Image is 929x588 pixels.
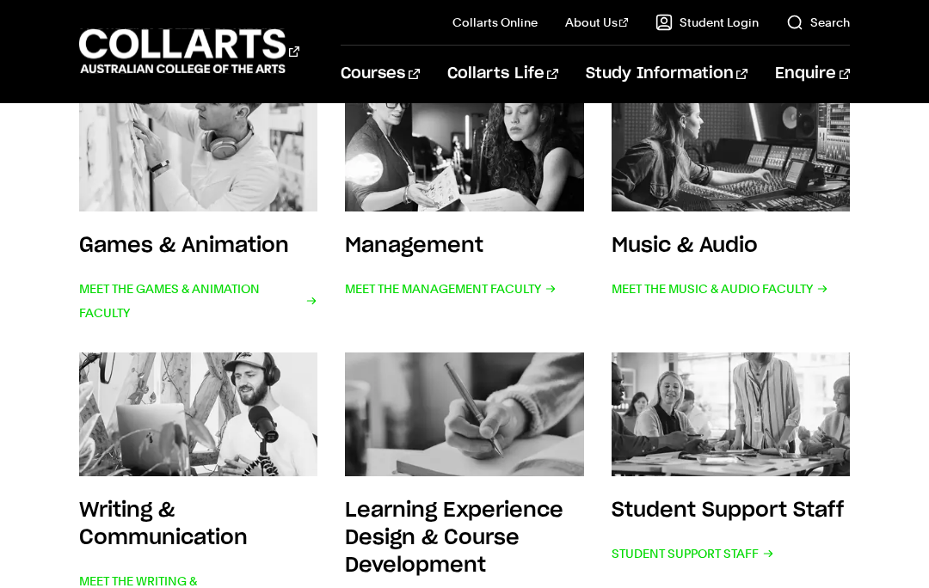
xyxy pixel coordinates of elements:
a: About Us [565,14,629,31]
a: Management Meet the Management Faculty [345,88,583,325]
a: Student Login [655,14,759,31]
h3: Writing & Communication [79,500,248,548]
a: Courses [341,46,419,102]
span: Meet the Management Faculty [345,277,557,301]
h3: Music & Audio [612,236,758,256]
a: Study Information [586,46,748,102]
span: Meet the Music & Audio Faculty [612,277,828,301]
span: Meet the Games & Animation Faculty [79,277,317,325]
a: Search [786,14,850,31]
h3: Learning Experience Design & Course Development [345,500,563,576]
a: Music & Audio Meet the Music & Audio Faculty [612,88,850,325]
a: Games & Animation Meet the Games & Animation Faculty [79,88,317,325]
a: Collarts Life [447,46,558,102]
h3: Games & Animation [79,236,289,256]
div: Go to homepage [79,27,298,76]
h3: Management [345,236,483,256]
a: Enquire [775,46,850,102]
h3: Student Support Staff [612,500,844,521]
span: Student Support Staff [612,542,774,566]
a: Collarts Online [452,14,538,31]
